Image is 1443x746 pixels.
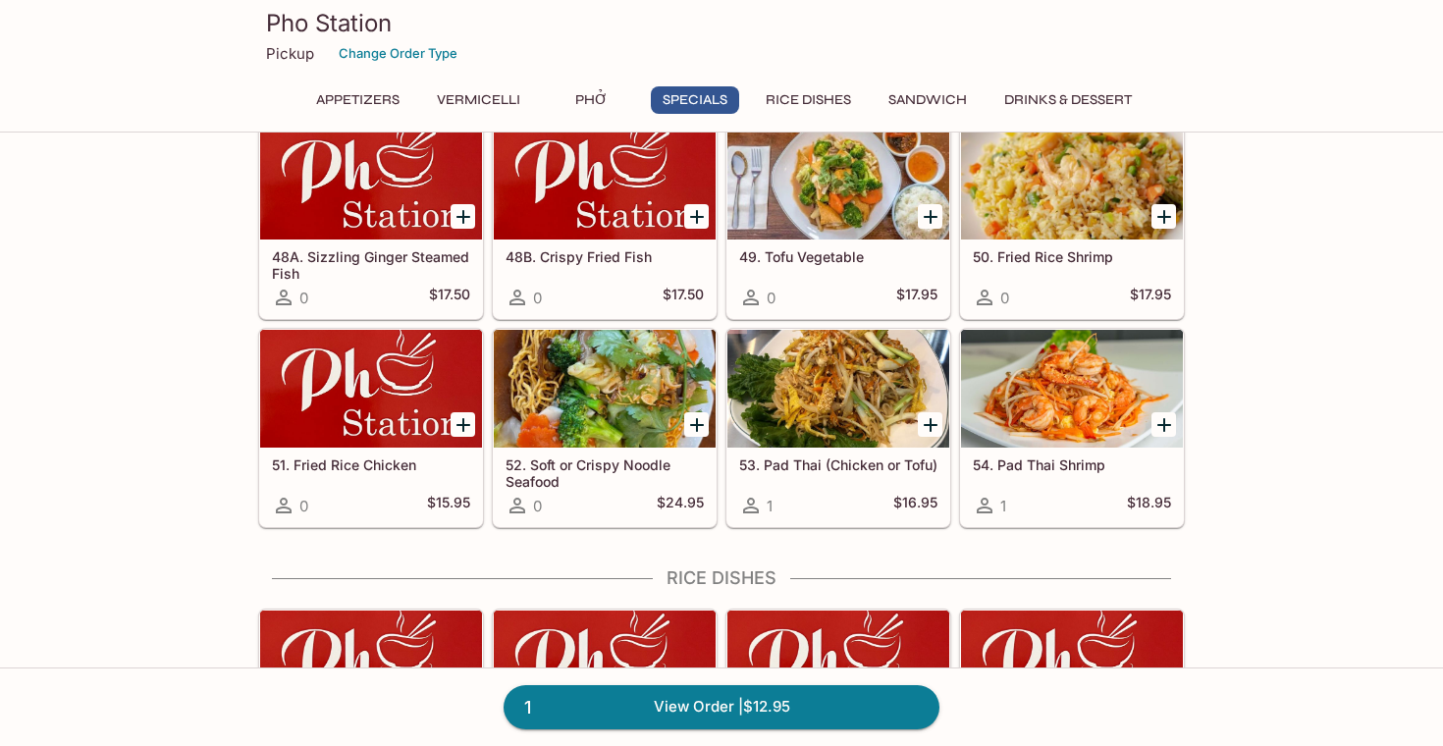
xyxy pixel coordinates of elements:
div: 52. Soft or Crispy Noodle Seafood [494,330,716,448]
h5: $17.50 [663,286,704,309]
div: 32. BBQ Pork Chop [961,611,1183,728]
a: 49. Tofu Vegetable0$17.95 [726,121,950,319]
button: Add 50. Fried Rice Shrimp [1151,204,1176,229]
span: 0 [1000,289,1009,307]
span: 0 [299,497,308,515]
span: 0 [767,289,775,307]
a: 50. Fried Rice Shrimp0$17.95 [960,121,1184,319]
h5: $17.95 [896,286,937,309]
a: 1View Order |$12.95 [504,685,939,728]
a: 54. Pad Thai Shrimp1$18.95 [960,329,1184,527]
div: 50. Fried Rice Shrimp [961,122,1183,240]
a: 52. Soft or Crispy Noodle Seafood0$24.95 [493,329,717,527]
span: 1 [512,694,543,721]
h5: $17.50 [429,286,470,309]
p: Pickup [266,44,314,63]
button: Add 48A. Sizzling Ginger Steamed Fish [451,204,475,229]
h5: 50. Fried Rice Shrimp [973,248,1171,265]
span: 0 [299,289,308,307]
button: Vermicelli [426,86,531,114]
a: 48A. Sizzling Ginger Steamed Fish0$17.50 [259,121,483,319]
button: Phở [547,86,635,114]
div: 51. Fried Rice Chicken [260,330,482,448]
button: Appetizers [305,86,410,114]
button: Add 48B. Crispy Fried Fish [684,204,709,229]
div: 48B. Crispy Fried Fish [494,122,716,240]
button: Drinks & Dessert [993,86,1143,114]
div: 49. Tofu Vegetable [727,122,949,240]
h5: 53. Pad Thai (Chicken or Tofu) [739,456,937,473]
div: 53. Pad Thai (Chicken or Tofu) [727,330,949,448]
a: 51. Fried Rice Chicken0$15.95 [259,329,483,527]
span: 1 [767,497,773,515]
h4: Rice Dishes [258,567,1185,589]
a: 48B. Crispy Fried Fish0$17.50 [493,121,717,319]
a: 53. Pad Thai (Chicken or Tofu)1$16.95 [726,329,950,527]
button: Add 52. Soft or Crispy Noodle Seafood [684,412,709,437]
div: 30. BBQ Short Ribs [494,611,716,728]
button: Add 53. Pad Thai (Chicken or Tofu) [918,412,942,437]
button: Rice Dishes [755,86,862,114]
button: Sandwich [878,86,978,114]
div: 48A. Sizzling Ginger Steamed Fish [260,122,482,240]
h5: 48B. Crispy Fried Fish [506,248,704,265]
button: Add 49. Tofu Vegetable [918,204,942,229]
h5: $24.95 [657,494,704,517]
h3: Pho Station [266,8,1177,38]
button: Change Order Type [330,38,466,69]
button: Add 54. Pad Thai Shrimp [1151,412,1176,437]
h5: 52. Soft or Crispy Noodle Seafood [506,456,704,489]
h5: $17.95 [1130,286,1171,309]
span: 0 [533,497,542,515]
span: 0 [533,289,542,307]
button: Specials [651,86,739,114]
h5: 51. Fried Rice Chicken [272,456,470,473]
div: 31. BBQ Pork [727,611,949,728]
button: Add 51. Fried Rice Chicken [451,412,475,437]
h5: 54. Pad Thai Shrimp [973,456,1171,473]
h5: $15.95 [427,494,470,517]
h5: 49. Tofu Vegetable [739,248,937,265]
span: 1 [1000,497,1006,515]
div: 29. BBQ Chicken [260,611,482,728]
h5: $18.95 [1127,494,1171,517]
h5: $16.95 [893,494,937,517]
h5: 48A. Sizzling Ginger Steamed Fish [272,248,470,281]
div: 54. Pad Thai Shrimp [961,330,1183,448]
